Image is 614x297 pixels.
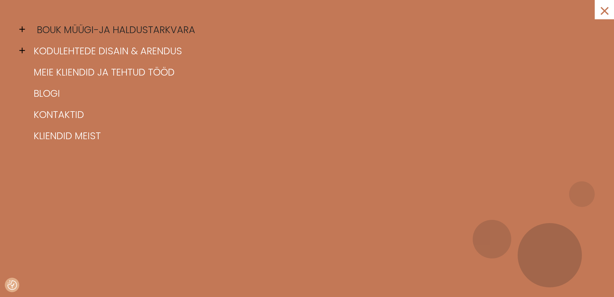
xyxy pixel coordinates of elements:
[29,104,595,125] a: Kontaktid
[29,83,595,104] a: Blogi
[29,40,595,62] a: Kodulehtede disain & arendus
[29,125,595,147] a: Kliendid meist
[32,19,598,40] a: BOUK müügi-ja haldustarkvara
[29,62,595,83] a: Meie kliendid ja tehtud tööd
[7,280,17,290] img: Revisit consent button
[7,280,17,290] button: Nõusolekueelistused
